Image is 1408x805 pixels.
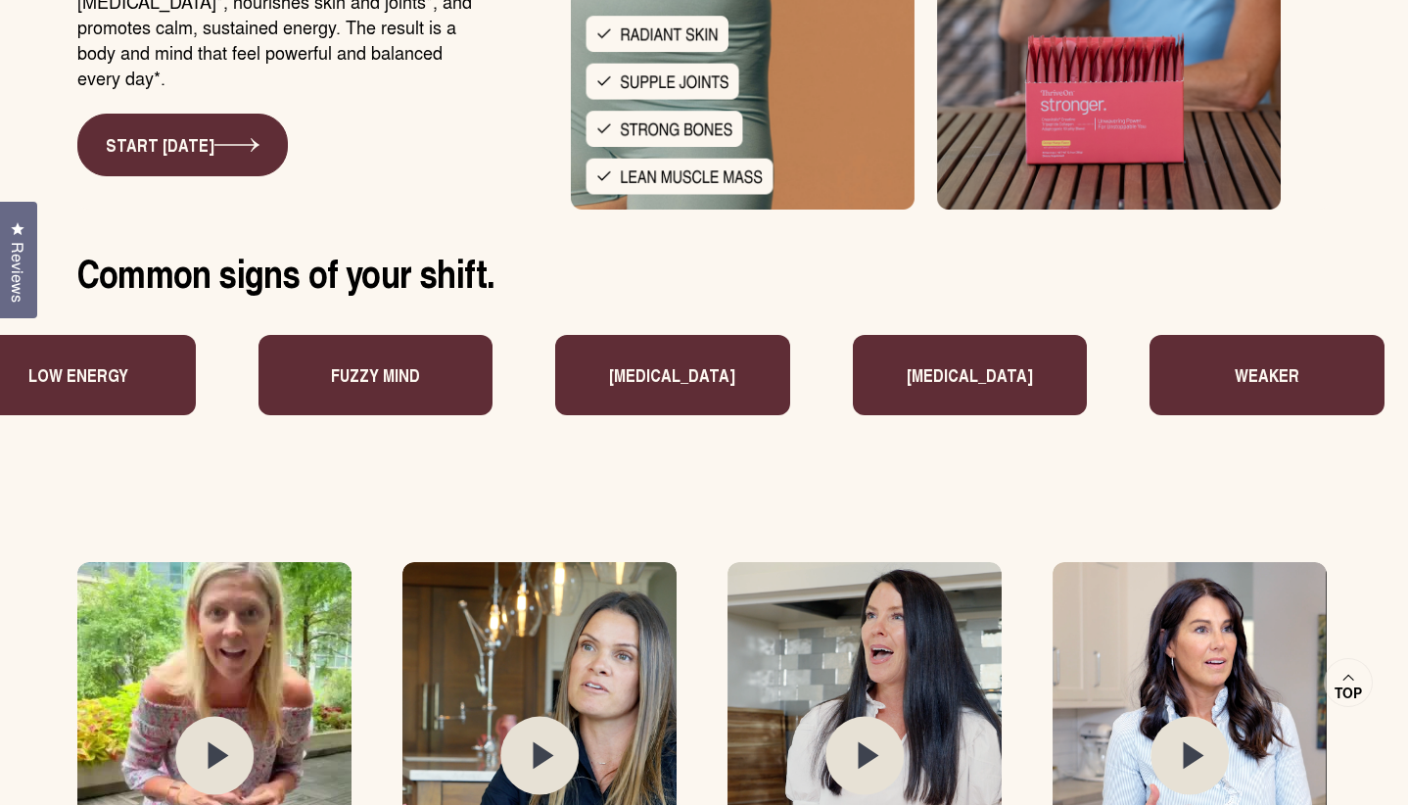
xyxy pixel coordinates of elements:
[77,114,288,176] a: START [DATE]
[566,362,692,388] p: [MEDICAL_DATA]
[864,362,990,388] p: [MEDICAL_DATA]
[1335,685,1362,702] span: Top
[5,242,30,303] span: Reviews
[77,249,1331,296] h2: Common signs of your shift.
[288,362,377,388] p: Fuzzy mind
[1192,362,1256,388] p: Weaker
